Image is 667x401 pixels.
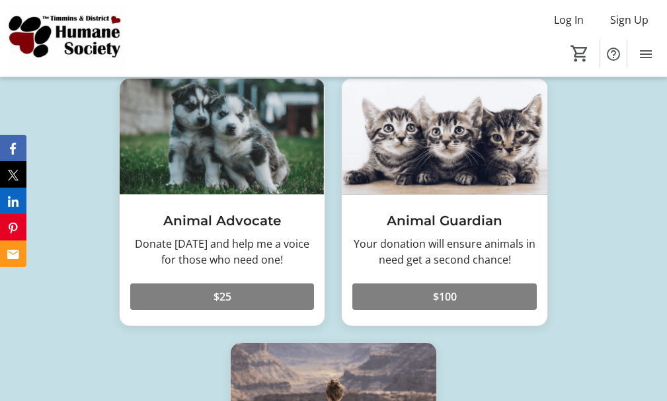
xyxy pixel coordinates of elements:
button: Sign Up [600,9,659,30]
img: Animal Guardian [342,79,547,194]
button: Help [600,41,627,67]
img: Animal Advocate [120,79,325,194]
div: Donate [DATE] and help me a voice for those who need one! [130,236,314,268]
span: Sign Up [610,12,648,28]
span: Log In [554,12,584,28]
img: Timmins and District Humane Society's Logo [8,5,126,71]
h3: Animal Guardian [352,211,536,231]
button: Menu [633,41,659,67]
span: $25 [214,289,231,305]
h3: Animal Advocate [130,211,314,231]
button: $25 [130,283,314,310]
button: Log In [543,9,594,30]
div: Your donation will ensure animals in need get a second chance! [352,236,536,268]
span: $100 [433,289,457,305]
button: Cart [568,42,592,65]
button: $100 [352,283,536,310]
